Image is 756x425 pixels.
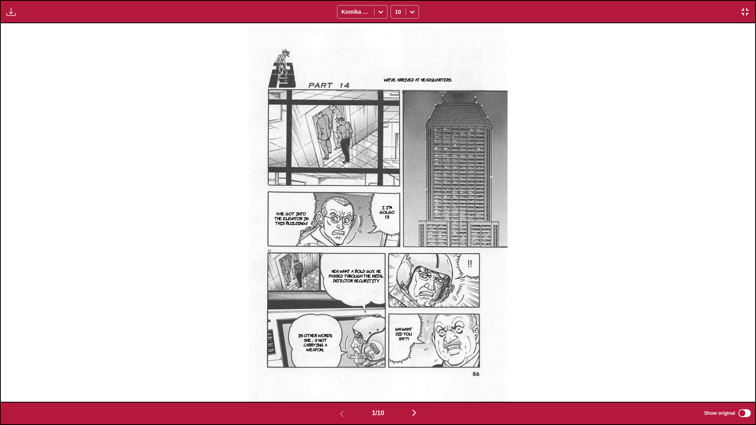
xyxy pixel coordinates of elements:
[738,409,751,417] input: Show original
[704,410,735,416] span: Show original
[377,203,397,221] p: I-I'm Golgo 13.
[382,76,453,84] p: We've arrived at headquarters.
[409,408,419,418] img: Next page
[323,267,390,284] p: Heh, what a bold guy... he passed through the metal detector securitity.
[248,23,507,402] img: Manga Panel
[372,410,384,417] span: 1 / 10
[6,7,16,17] img: Download translated images
[296,331,335,353] p: In other words, she」s not carrying a weapon...
[272,210,310,227] p: H-He got into the elevator in this building!!
[337,409,346,419] img: Previous page
[394,325,414,342] p: Wh-What did you say?!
